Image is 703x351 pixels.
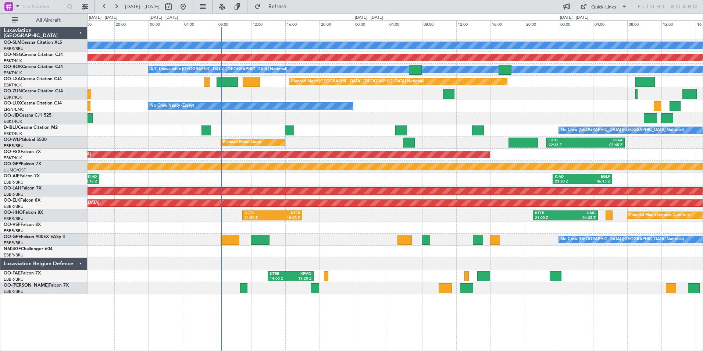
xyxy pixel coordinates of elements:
[4,167,26,173] a: UUMO/OSF
[661,20,696,27] div: 12:00
[354,20,388,27] div: 00:00
[4,174,40,178] a: OO-AIEFalcon 7X
[456,20,490,27] div: 12:00
[4,70,22,76] a: EBKT/KJK
[4,131,22,136] a: EBKT/KJK
[262,4,293,9] span: Refresh
[149,20,183,27] div: 00:00
[4,82,22,88] a: EBKT/KJK
[4,46,24,52] a: EBBR/BRU
[89,15,117,21] div: [DATE] - [DATE]
[150,15,178,21] div: [DATE] - [DATE]
[183,20,217,27] div: 04:00
[4,119,22,124] a: EBKT/KJK
[4,89,22,93] span: OO-ZUN
[565,211,595,216] div: LIMC
[320,20,354,27] div: 20:00
[19,18,78,23] span: All Aircraft
[4,58,22,64] a: EBKT/KJK
[4,113,19,118] span: OO-JID
[561,234,684,245] div: No Crew [GEOGRAPHIC_DATA] ([GEOGRAPHIC_DATA] National)
[4,107,24,112] a: LFSN/ENC
[560,15,588,21] div: [DATE] - [DATE]
[285,20,320,27] div: 16:00
[535,216,565,221] div: 21:00 Z
[4,77,62,81] a: OO-LXACessna Citation CJ4
[577,1,631,13] button: Quick Links
[422,20,456,27] div: 08:00
[4,138,22,142] span: OO-WLP
[125,3,160,10] span: [DATE] - [DATE]
[270,276,290,281] div: 14:00 Z
[4,204,24,209] a: EBBR/BRU
[535,211,565,216] div: KTEB
[4,113,51,118] a: OO-JIDCessna CJ1 525
[565,216,595,221] div: 04:35 Z
[4,198,20,203] span: OO-ELK
[582,179,610,184] div: 06:15 Z
[549,143,586,148] div: 22:35 Z
[22,1,65,12] input: Trip Number
[555,174,582,180] div: KIAD
[251,20,285,27] div: 12:00
[4,40,21,45] span: OO-SLM
[245,211,272,216] div: GCTS
[4,125,18,130] span: D-IBLU
[291,76,424,87] div: Planned Maint [GEOGRAPHIC_DATA] ([GEOGRAPHIC_DATA] National)
[4,192,24,197] a: EBBR/BRU
[4,65,22,69] span: OO-ROK
[4,247,21,251] span: N604GF
[4,101,62,106] a: OO-LUXCessna Citation CJ4
[4,228,24,234] a: EBBR/BRU
[4,283,49,288] span: OO-[PERSON_NAME]
[4,65,63,69] a: OO-ROKCessna Citation CJ4
[251,1,295,13] button: Refresh
[4,125,58,130] a: D-IBLUCessna Citation M2
[629,210,690,221] div: Planned Maint Geneva (Cointrin)
[272,216,300,221] div: 18:00 Z
[4,223,21,227] span: OO-VSF
[245,216,272,221] div: 11:00 Z
[4,223,41,227] a: OO-VSFFalcon 8X
[4,277,24,282] a: EBBR/BRU
[4,186,42,191] a: OO-LAHFalcon 7X
[4,252,24,258] a: EBBR/BRU
[4,247,53,251] a: N604GFChallenger 604
[4,162,21,166] span: OO-GPP
[4,53,22,57] span: OO-NSG
[291,272,311,277] div: KPMD
[4,89,63,93] a: OO-ZUNCessna Citation CJ4
[4,174,19,178] span: OO-AIE
[223,137,261,148] div: Planned Maint Liege
[586,143,623,148] div: 07:45 Z
[4,271,21,276] span: OO-FAE
[4,186,21,191] span: OO-LAH
[549,138,586,143] div: LTCG
[80,20,114,27] div: 16:00
[555,179,582,184] div: 23:20 Z
[4,155,22,161] a: EBKT/KJK
[388,20,422,27] div: 04:00
[291,276,311,281] div: 19:20 Z
[4,150,21,154] span: OO-FSX
[4,240,24,246] a: EBBR/BRU
[270,272,290,277] div: KTEB
[4,138,47,142] a: OO-WLPGlobal 5500
[355,15,383,21] div: [DATE] - [DATE]
[4,53,63,57] a: OO-NSGCessna Citation CJ4
[4,235,21,239] span: OO-GPE
[217,20,251,27] div: 08:00
[4,216,24,221] a: EBBR/BRU
[150,64,287,75] div: A/C Unavailable [GEOGRAPHIC_DATA] ([GEOGRAPHIC_DATA] National)
[114,20,149,27] div: 20:00
[272,211,300,216] div: KTEB
[4,235,65,239] a: OO-GPEFalcon 900EX EASy II
[591,4,616,11] div: Quick Links
[150,100,194,111] div: No Crew Nancy (Essey)
[4,271,41,276] a: OO-FAEFalcon 7X
[4,40,62,45] a: OO-SLMCessna Citation XLS
[4,180,24,185] a: EBBR/BRU
[593,20,627,27] div: 04:00
[4,101,21,106] span: OO-LUX
[627,20,661,27] div: 08:00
